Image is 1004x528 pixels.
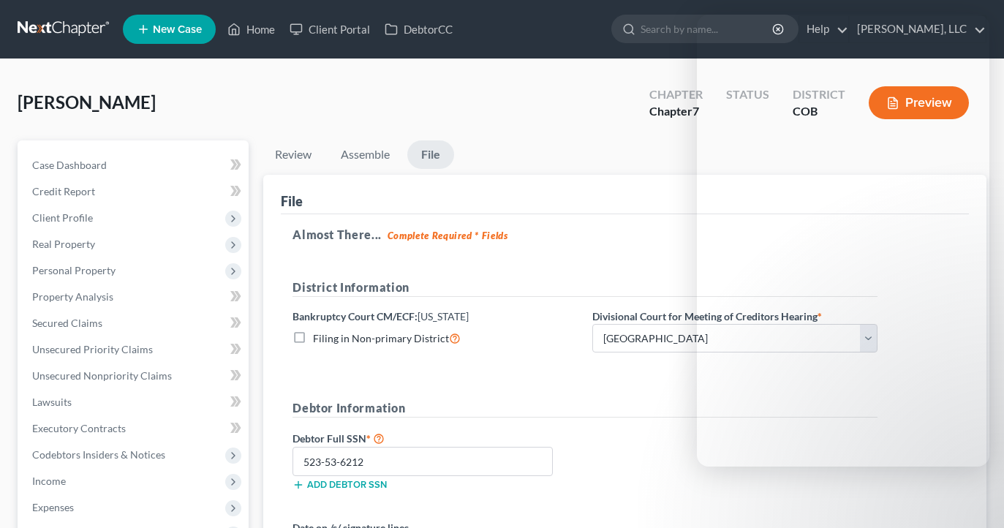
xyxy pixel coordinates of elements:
[32,448,165,461] span: Codebtors Insiders & Notices
[32,475,66,487] span: Income
[220,16,282,42] a: Home
[388,230,508,241] strong: Complete Required * Fields
[418,310,469,323] span: [US_STATE]
[592,309,822,324] label: Divisional Court for Meeting of Creditors Hearing
[32,317,102,329] span: Secured Claims
[32,159,107,171] span: Case Dashboard
[32,343,153,355] span: Unsecured Priority Claims
[292,309,469,324] label: Bankruptcy Court CM/ECF:
[282,16,377,42] a: Client Portal
[285,429,585,447] label: Debtor Full SSN
[649,103,703,120] div: Chapter
[20,389,249,415] a: Lawsuits
[692,104,699,118] span: 7
[32,238,95,250] span: Real Property
[20,310,249,336] a: Secured Claims
[32,369,172,382] span: Unsecured Nonpriority Claims
[329,140,401,169] a: Assemble
[32,185,95,197] span: Credit Report
[18,91,156,113] span: [PERSON_NAME]
[32,396,72,408] span: Lawsuits
[32,422,126,434] span: Executory Contracts
[641,15,774,42] input: Search by name...
[32,211,93,224] span: Client Profile
[281,192,303,210] div: File
[20,178,249,205] a: Credit Report
[32,290,113,303] span: Property Analysis
[153,24,202,35] span: New Case
[292,479,387,491] button: Add debtor SSN
[20,415,249,442] a: Executory Contracts
[292,399,877,418] h5: Debtor Information
[697,15,989,467] iframe: Intercom live chat
[20,152,249,178] a: Case Dashboard
[20,336,249,363] a: Unsecured Priority Claims
[263,140,323,169] a: Review
[292,447,553,476] input: XXX-XX-XXXX
[407,140,454,169] a: File
[649,86,703,103] div: Chapter
[292,279,877,297] h5: District Information
[954,478,989,513] iframe: Intercom live chat
[20,363,249,389] a: Unsecured Nonpriority Claims
[32,264,116,276] span: Personal Property
[292,226,957,244] h5: Almost There...
[20,284,249,310] a: Property Analysis
[32,501,74,513] span: Expenses
[377,16,460,42] a: DebtorCC
[313,332,449,344] span: Filing in Non-primary District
